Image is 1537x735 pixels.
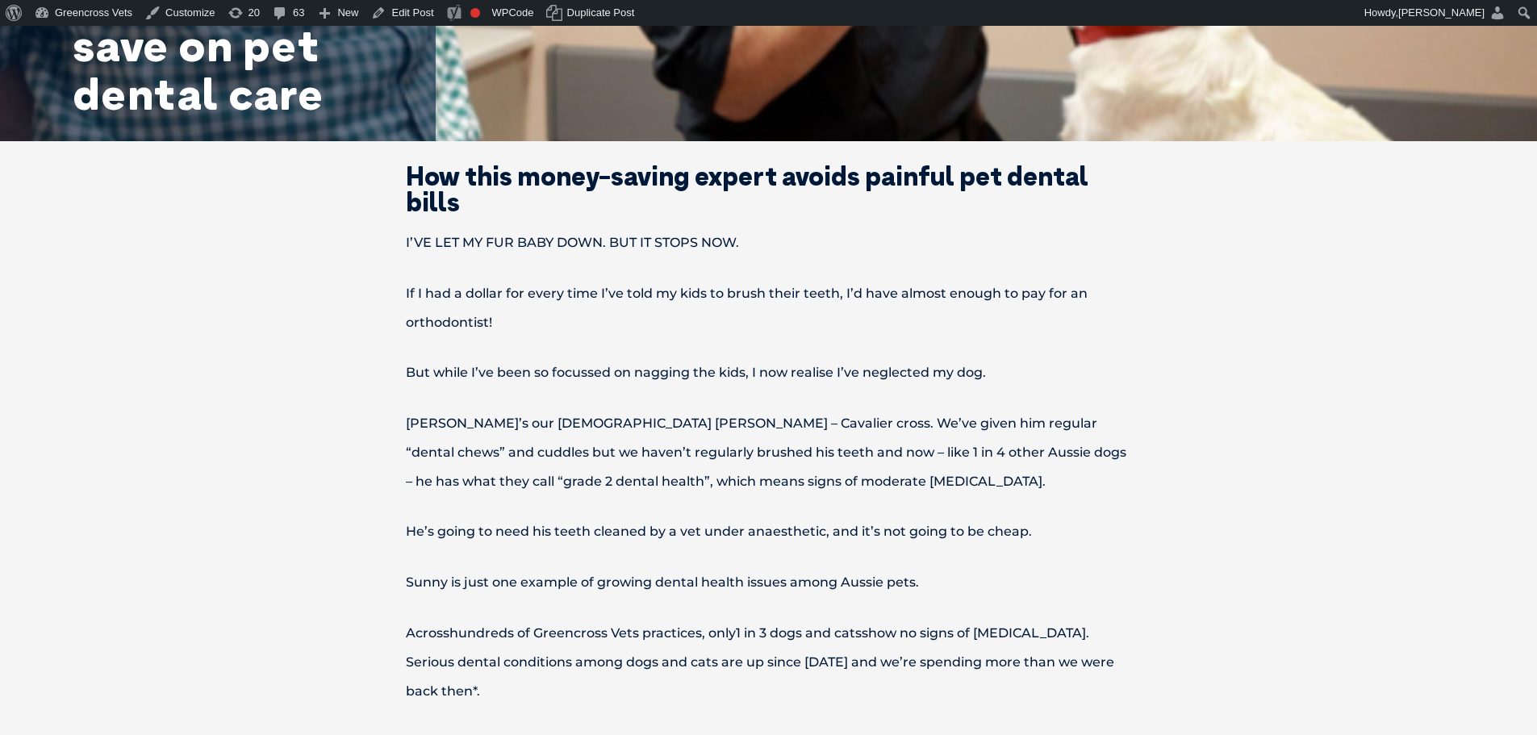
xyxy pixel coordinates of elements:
span: show no signs of [MEDICAL_DATA]. Serious dental conditions among dogs and cats are up since [DATE... [406,625,1114,699]
span: If I had a dollar for every time I’ve told my kids to brush their teeth, I’d have almost enough t... [406,286,1088,330]
span: I’VE LET MY FUR BABY DOWN. BUT IT STOPS NOW. [406,235,739,250]
div: Focus keyphrase not set [470,8,480,18]
span: [PERSON_NAME]’s our [DEMOGRAPHIC_DATA] [PERSON_NAME] – Cavalier cross. We’ve given him regular “d... [406,416,1126,489]
h2: How this money-saving expert avoids painful pet dental bills [349,163,1188,215]
span: But while I’ve been so focussed on nagging the kids, I now realise I’ve neglected my dog. [406,365,986,380]
span: [PERSON_NAME] [1398,6,1485,19]
span: He’s going to need his teeth cleaned by a vet under anaesthetic, and it’s not going to be cheap. [406,524,1032,539]
span: 1 in 3 dogs and cats [736,625,862,641]
span: Sunny is just one example of growing dental health issues among Aussie pets. [406,574,919,590]
span: Across [406,625,449,641]
span: hundreds of Greencross Vets practices, only [449,625,736,641]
